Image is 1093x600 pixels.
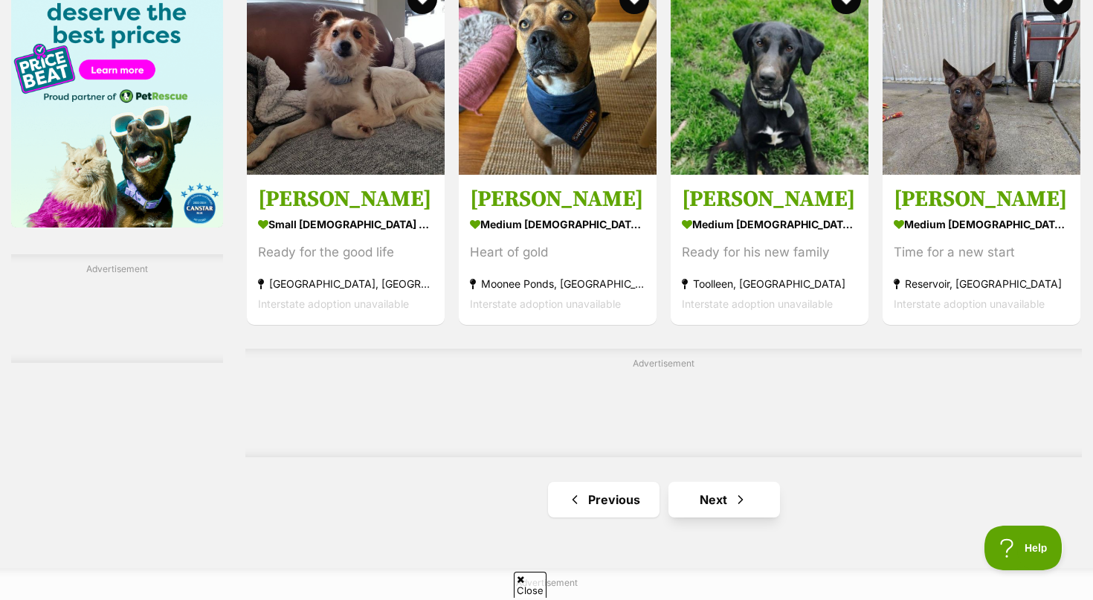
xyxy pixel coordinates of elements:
[682,185,857,213] h3: [PERSON_NAME]
[258,213,433,235] strong: small [DEMOGRAPHIC_DATA] Dog
[258,185,433,213] h3: [PERSON_NAME]
[894,297,1045,310] span: Interstate adoption unavailable
[894,274,1069,294] strong: Reservoir, [GEOGRAPHIC_DATA]
[671,174,868,325] a: [PERSON_NAME] medium [DEMOGRAPHIC_DATA] Dog Ready for his new family Toolleen, [GEOGRAPHIC_DATA] ...
[682,242,857,262] div: Ready for his new family
[470,274,645,294] strong: Moonee Ponds, [GEOGRAPHIC_DATA]
[668,482,780,517] a: Next page
[682,213,857,235] strong: medium [DEMOGRAPHIC_DATA] Dog
[984,526,1063,570] iframe: Help Scout Beacon - Open
[894,213,1069,235] strong: medium [DEMOGRAPHIC_DATA] Dog
[11,254,223,363] div: Advertisement
[459,174,657,325] a: [PERSON_NAME] medium [DEMOGRAPHIC_DATA] Dog Heart of gold Moonee Ponds, [GEOGRAPHIC_DATA] Interst...
[258,242,433,262] div: Ready for the good life
[245,482,1082,517] nav: Pagination
[894,185,1069,213] h3: [PERSON_NAME]
[548,482,660,517] a: Previous page
[514,572,546,598] span: Close
[470,213,645,235] strong: medium [DEMOGRAPHIC_DATA] Dog
[247,174,445,325] a: [PERSON_NAME] small [DEMOGRAPHIC_DATA] Dog Ready for the good life [GEOGRAPHIC_DATA], [GEOGRAPHIC...
[258,274,433,294] strong: [GEOGRAPHIC_DATA], [GEOGRAPHIC_DATA]
[245,349,1082,457] div: Advertisement
[470,297,621,310] span: Interstate adoption unavailable
[682,274,857,294] strong: Toolleen, [GEOGRAPHIC_DATA]
[682,297,833,310] span: Interstate adoption unavailable
[470,185,645,213] h3: [PERSON_NAME]
[883,174,1080,325] a: [PERSON_NAME] medium [DEMOGRAPHIC_DATA] Dog Time for a new start Reservoir, [GEOGRAPHIC_DATA] Int...
[470,242,645,262] div: Heart of gold
[258,297,409,310] span: Interstate adoption unavailable
[894,242,1069,262] div: Time for a new start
